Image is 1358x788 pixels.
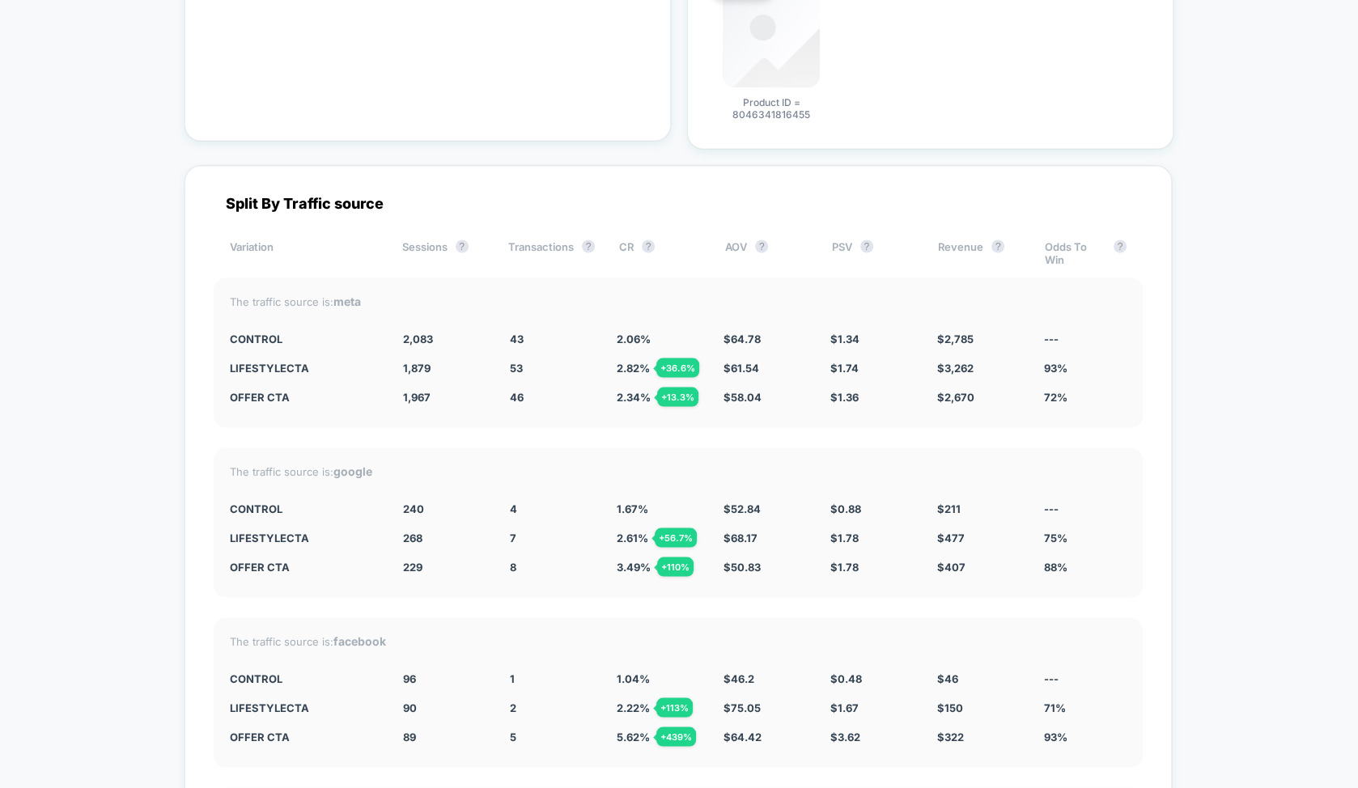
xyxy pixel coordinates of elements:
span: $ 75.05 [724,701,761,714]
span: $ 1.67 [830,701,859,714]
span: 2.06 % [617,332,651,345]
span: $ 477 [937,531,965,544]
div: + 113 % [656,697,693,717]
div: + 36.6 % [656,358,699,377]
div: 93% [1044,361,1127,374]
div: CR [619,239,701,265]
span: 3.49 % [617,560,651,573]
div: The traffic source is: [230,294,1127,307]
div: --- [1044,671,1127,684]
div: 75% [1044,531,1127,544]
span: 2.61 % [617,531,648,544]
span: 43 [510,332,524,345]
span: $ 1.78 [830,531,859,544]
span: 53 [510,361,523,374]
span: $ 46 [937,671,958,684]
span: 89 [403,730,416,743]
div: Offer CTA [230,390,379,403]
strong: google [333,464,372,477]
div: The traffic source is: [230,633,1127,647]
span: $ 2,785 [937,332,974,345]
span: $ 1.74 [830,361,859,374]
button: ? [1114,239,1127,252]
div: Offer CTA [230,730,379,743]
span: 4 [510,502,517,515]
span: Product ID = 8046341816455 [711,95,832,120]
strong: meta [333,294,361,307]
span: $ 1.34 [830,332,859,345]
span: 2.34 % [617,390,651,403]
span: 2 [510,701,516,714]
div: Variation [230,239,378,265]
span: 2.82 % [617,361,650,374]
button: ? [860,239,873,252]
span: $ 1.78 [830,560,859,573]
span: $ 407 [937,560,965,573]
span: $ 3.62 [830,730,860,743]
div: Transactions [508,239,595,265]
span: 90 [403,701,417,714]
span: 5 [510,730,516,743]
span: $ 68.17 [724,531,758,544]
span: 240 [403,502,424,515]
div: --- [1044,502,1127,515]
span: 2,083 [403,332,433,345]
span: $ 64.42 [724,730,762,743]
div: Split By Traffic source [214,194,1143,211]
div: Odds To Win [1045,239,1127,265]
div: Offer CTA [230,560,379,573]
div: + 110 % [657,557,694,576]
span: $ 52.84 [724,502,761,515]
button: ? [755,239,768,252]
div: 88% [1044,560,1127,573]
div: Sessions [402,239,484,265]
div: + 13.3 % [657,387,698,406]
span: $ 150 [937,701,963,714]
span: $ 322 [937,730,964,743]
span: 5.62 % [617,730,650,743]
span: $ 2,670 [937,390,974,403]
div: The traffic source is: [230,464,1127,477]
span: $ 1.36 [830,390,859,403]
span: 1 [510,671,515,684]
span: 1,879 [403,361,431,374]
span: 8 [510,560,516,573]
span: 46 [510,390,524,403]
span: 1.67 % [617,502,648,515]
button: ? [456,239,469,252]
div: LifestyleCTA [230,361,379,374]
span: 96 [403,671,416,684]
div: + 56.7 % [655,527,697,547]
div: 93% [1044,730,1127,743]
button: ? [582,239,595,252]
span: 1,967 [403,390,431,403]
div: CONTROL [230,502,379,515]
span: 268 [403,531,422,544]
div: Revenue [938,239,1020,265]
span: 7 [510,531,516,544]
span: $ 0.48 [830,671,862,684]
div: + 439 % [656,727,696,746]
div: PSV [832,239,914,265]
span: $ 0.88 [830,502,861,515]
span: $ 64.78 [724,332,761,345]
span: $ 50.83 [724,560,761,573]
strong: facebook [333,633,386,647]
span: 1.04 % [617,671,650,684]
div: CONTROL [230,671,379,684]
span: $ 61.54 [724,361,759,374]
span: $ 211 [937,502,961,515]
div: --- [1044,332,1127,345]
div: 71% [1044,701,1127,714]
button: ? [991,239,1004,252]
div: AOV [725,239,807,265]
span: $ 3,262 [937,361,974,374]
div: LifestyleCTA [230,531,379,544]
span: $ 46.2 [724,671,754,684]
button: ? [642,239,655,252]
div: LifestyleCTA [230,701,379,714]
span: 229 [403,560,422,573]
div: CONTROL [230,332,379,345]
span: $ 58.04 [724,390,762,403]
div: 72% [1044,390,1127,403]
